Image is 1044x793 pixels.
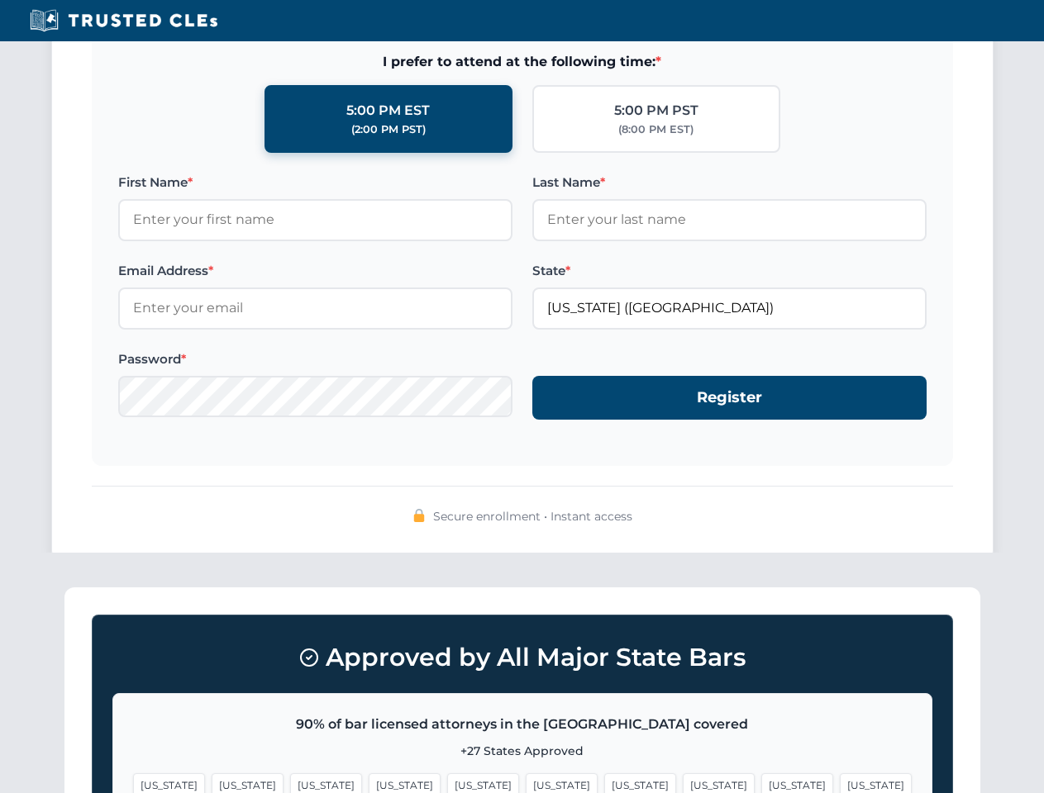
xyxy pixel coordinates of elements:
[25,8,222,33] img: Trusted CLEs
[433,507,632,525] span: Secure enrollment • Instant access
[118,199,512,240] input: Enter your first name
[614,100,698,121] div: 5:00 PM PST
[118,173,512,192] label: First Name
[618,121,694,138] div: (8:00 PM EST)
[133,714,912,735] p: 90% of bar licensed attorneys in the [GEOGRAPHIC_DATA] covered
[532,173,927,192] label: Last Name
[118,261,512,281] label: Email Address
[532,199,927,240] input: Enter your last name
[118,287,512,329] input: Enter your email
[532,261,927,281] label: State
[412,509,426,522] img: 🔒
[133,742,912,760] p: +27 States Approved
[532,287,927,329] input: Florida (FL)
[532,376,927,420] button: Register
[118,349,512,369] label: Password
[112,635,932,680] h3: Approved by All Major State Bars
[118,51,927,73] span: I prefer to attend at the following time:
[346,100,430,121] div: 5:00 PM EST
[351,121,426,138] div: (2:00 PM PST)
